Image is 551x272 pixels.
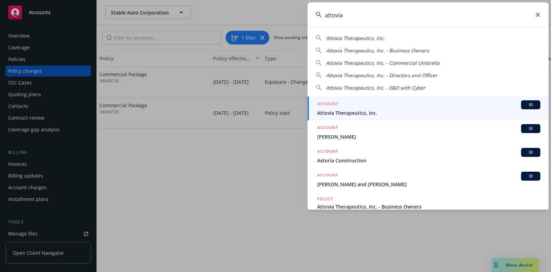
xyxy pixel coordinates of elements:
span: [PERSON_NAME] and [PERSON_NAME] [317,181,540,188]
a: ACCOUNTBIAstoria Construction [308,144,549,168]
span: Attovia Therapeutics, Inc. - E&O with Cyber [326,84,425,91]
h5: ACCOUNT [317,100,338,109]
h5: ACCOUNT [317,124,338,132]
h5: POLICY [317,195,333,202]
a: ACCOUNTBIAttovia Therapeutics, Inc. [308,97,549,120]
span: BI [524,125,538,132]
span: Attovia Therapeutics, Inc. [326,35,385,41]
span: Attovia Therapeutics, Inc. - Business Owners [317,203,540,210]
a: POLICYAttovia Therapeutics, Inc. - Business Owners [308,192,549,221]
input: Search... [308,2,549,27]
span: BI [524,149,538,155]
span: BI [524,102,538,108]
span: Astoria Construction [317,157,540,164]
span: Attovia Therapeutics, Inc. - Directors and Officer [326,72,437,79]
span: Attovia Therapeutics, Inc. [317,109,540,117]
h5: ACCOUNT [317,172,338,180]
h5: ACCOUNT [317,148,338,156]
span: BI [524,173,538,179]
span: Attovia Therapeutics, Inc. - Commercial Umbrella [326,60,439,66]
span: [PERSON_NAME] [317,133,540,140]
a: ACCOUNTBI[PERSON_NAME] and [PERSON_NAME] [308,168,549,192]
a: ACCOUNTBI[PERSON_NAME] [308,120,549,144]
span: Attovia Therapeutics, Inc. - Business Owners [326,47,429,54]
